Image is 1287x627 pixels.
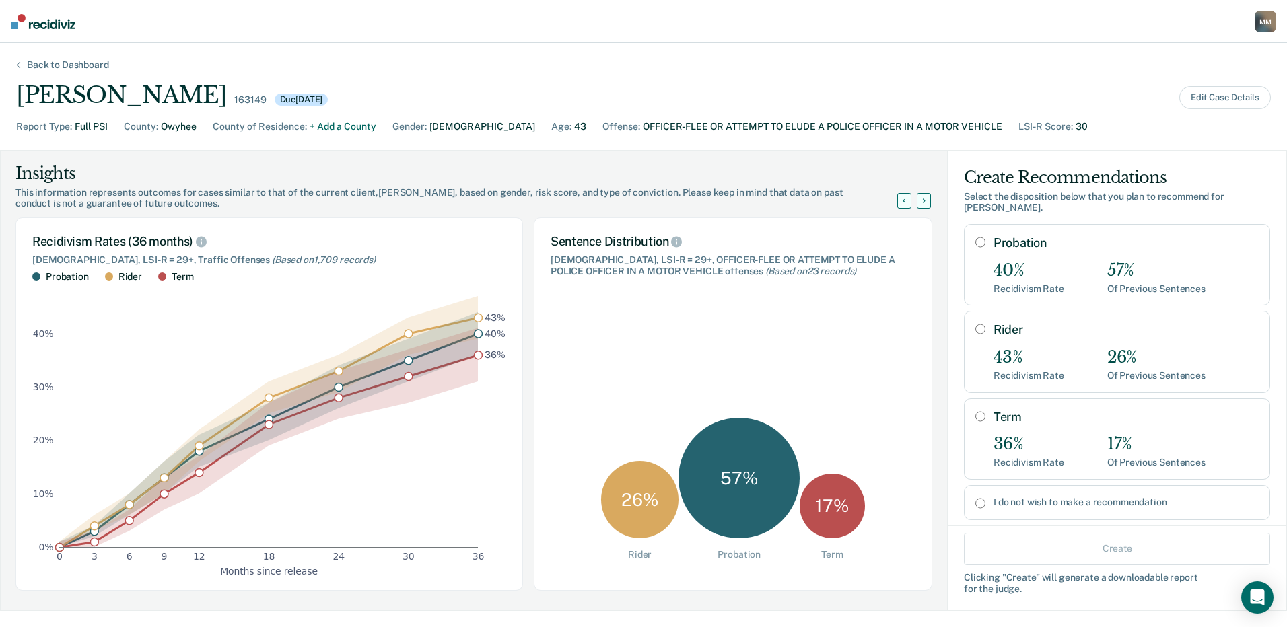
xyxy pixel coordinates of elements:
[429,120,535,134] div: [DEMOGRAPHIC_DATA]
[92,551,98,562] text: 3
[601,461,679,538] div: 26 %
[1076,120,1088,134] div: 30
[59,296,478,547] g: area
[57,551,63,562] text: 0
[574,120,586,134] div: 43
[124,120,158,134] div: County :
[994,457,1064,468] div: Recidivism Rate
[33,488,54,499] text: 10%
[11,14,75,29] img: Recidiviz
[994,370,1064,381] div: Recidivism Rate
[172,271,193,283] div: Term
[485,328,506,338] text: 40%
[473,551,485,562] text: 36
[1107,348,1206,367] div: 26%
[16,120,72,134] div: Report Type :
[392,120,427,134] div: Gender :
[272,254,376,265] span: (Based on 1,709 records )
[213,120,307,134] div: County of Residence :
[75,120,108,134] div: Full PSI
[800,474,865,539] div: 17 %
[679,418,800,539] div: 57 %
[964,532,1270,564] button: Create
[33,381,54,392] text: 30%
[1255,11,1276,32] button: MM
[1107,457,1206,468] div: Of Previous Sentences
[57,551,484,562] g: x-axis tick label
[310,120,376,134] div: + Add a County
[765,266,856,276] span: (Based on 23 records )
[1179,86,1271,109] button: Edit Case Details
[551,254,915,277] div: [DEMOGRAPHIC_DATA], LSI-R = 29+, OFFICER-FLEE OR ATTEMPT TO ELUDE A POLICE OFFICER IN A MOTOR VEH...
[994,322,1259,337] label: Rider
[161,120,197,134] div: Owyhee
[33,328,54,552] g: y-axis tick label
[15,187,913,210] div: This information represents outcomes for cases similar to that of the current client, [PERSON_NAM...
[32,234,506,249] div: Recidivism Rates (36 months)
[16,81,226,109] div: [PERSON_NAME]
[994,410,1259,425] label: Term
[333,551,345,562] text: 24
[964,571,1270,594] div: Clicking " Create " will generate a downloadable report for the judge.
[11,59,125,71] div: Back to Dashboard
[162,551,168,562] text: 9
[994,348,1064,367] div: 43%
[1107,370,1206,381] div: Of Previous Sentences
[551,120,571,134] div: Age :
[643,120,1002,134] div: OFFICER-FLEE OR ATTEMPT TO ELUDE A POLICE OFFICER IN A MOTOR VEHICLE
[118,271,142,283] div: Rider
[33,328,54,338] text: 40%
[628,549,652,560] div: Rider
[718,549,761,560] div: Probation
[964,191,1270,214] div: Select the disposition below that you plan to recommend for [PERSON_NAME] .
[263,551,275,562] text: 18
[1107,261,1206,281] div: 57%
[1255,11,1276,32] div: M M
[234,94,266,106] div: 163149
[15,163,913,184] div: Insights
[994,435,1064,454] div: 36%
[1107,435,1206,454] div: 17%
[994,496,1259,508] label: I do not wish to make a recommendation
[127,551,133,562] text: 6
[39,542,54,552] text: 0%
[220,565,318,576] g: x-axis label
[602,120,640,134] div: Offense :
[193,551,205,562] text: 12
[33,435,54,445] text: 20%
[994,261,1064,281] div: 40%
[551,234,915,249] div: Sentence Distribution
[1107,283,1206,295] div: Of Previous Sentences
[403,551,415,562] text: 30
[994,283,1064,295] div: Recidivism Rate
[1241,581,1274,614] div: Open Intercom Messenger
[821,549,843,560] div: Term
[485,349,506,360] text: 36%
[485,311,506,360] g: text
[46,271,89,283] div: Probation
[275,94,328,106] div: Due [DATE]
[994,235,1259,250] label: Probation
[485,311,506,322] text: 43%
[32,254,506,266] div: [DEMOGRAPHIC_DATA], LSI-R = 29+, Traffic Offenses
[1018,120,1073,134] div: LSI-R Score :
[220,565,318,576] text: Months since release
[964,167,1270,188] div: Create Recommendations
